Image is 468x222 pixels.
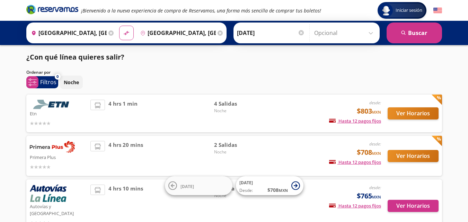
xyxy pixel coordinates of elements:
[279,188,288,193] small: MXN
[357,147,381,158] span: $708
[214,100,263,108] span: 4 Salidas
[329,203,381,209] span: Hasta 12 pagos fijos
[239,180,253,186] span: [DATE]
[387,23,442,43] button: Buscar
[369,141,381,147] em: desde:
[214,149,263,155] span: Noche
[236,176,303,195] button: [DATE]Desde:$708MXN
[26,4,78,15] i: Brand Logo
[239,187,253,194] span: Desde:
[28,24,107,42] input: Buscar Origen
[60,76,83,89] button: Noche
[214,141,263,149] span: 2 Salidas
[372,109,381,115] small: MXN
[138,24,216,42] input: Buscar Destino
[372,194,381,199] small: MXN
[26,52,124,62] p: ¿Con qué línea quieres salir?
[30,109,87,117] p: Etn
[267,186,288,194] span: $ 708
[329,159,381,165] span: Hasta 12 pagos fijos
[369,100,381,106] em: desde:
[180,183,194,189] span: [DATE]
[30,202,87,217] p: Autovías y [GEOGRAPHIC_DATA]
[30,153,87,161] p: Primera Plus
[26,76,58,88] button: 0Filtros
[64,79,79,86] p: Noche
[433,6,442,15] button: English
[56,74,59,80] span: 0
[108,141,143,171] span: 4 hrs 20 mins
[30,100,75,109] img: Etn
[314,24,376,42] input: Opcional
[214,108,263,114] span: Noche
[388,200,439,212] button: Ver Horarios
[40,78,56,86] p: Filtros
[393,7,425,14] span: Iniciar sesión
[357,191,381,201] span: $765
[388,107,439,119] button: Ver Horarios
[30,141,75,153] img: Primera Plus
[237,24,305,42] input: Elegir Fecha
[81,7,321,14] em: ¡Bienvenido a la nueva experiencia de compra de Reservamos, una forma más sencilla de comprar tus...
[388,150,439,162] button: Ver Horarios
[357,106,381,116] span: $803
[214,193,263,199] span: Noche
[30,185,67,202] img: Autovías y La Línea
[369,185,381,190] em: desde:
[26,69,51,76] p: Ordenar por
[165,176,232,195] button: [DATE]
[108,100,138,127] span: 4 hrs 1 min
[372,151,381,156] small: MXN
[329,118,381,124] span: Hasta 12 pagos fijos
[26,4,78,17] a: Brand Logo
